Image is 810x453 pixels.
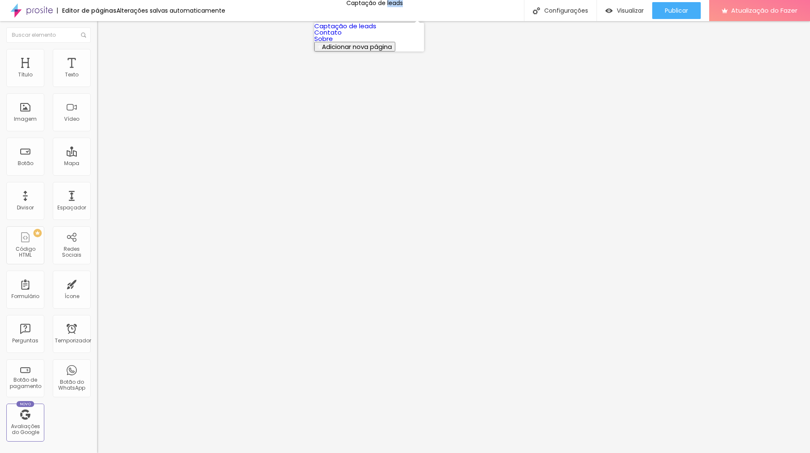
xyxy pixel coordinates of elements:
[57,204,86,211] font: Espaçador
[652,2,701,19] button: Publicar
[81,33,86,38] img: Ícone
[533,7,540,14] img: Ícone
[17,204,34,211] font: Divisor
[10,376,41,389] font: Botão de pagamento
[64,160,79,167] font: Mapa
[14,115,37,122] font: Imagem
[18,160,33,167] font: Botão
[97,21,810,453] iframe: Editor
[12,337,38,344] font: Perguntas
[55,337,91,344] font: Temporizador
[544,6,588,15] font: Configurações
[617,6,644,15] font: Visualizar
[65,71,78,78] font: Texto
[314,28,342,37] a: Contato
[58,378,85,391] font: Botão do WhatsApp
[11,423,40,436] font: Avaliações do Google
[322,42,392,51] font: Adicionar nova página
[665,6,688,15] font: Publicar
[64,115,79,122] font: Vídeo
[597,2,652,19] button: Visualizar
[731,6,797,15] font: Atualização do Fazer
[20,401,31,407] font: Novo
[605,7,613,14] img: view-1.svg
[62,245,81,258] font: Redes Sociais
[11,293,39,300] font: Formulário
[314,42,395,52] button: Adicionar nova página
[16,245,35,258] font: Código HTML
[18,71,32,78] font: Título
[6,27,91,43] input: Buscar elemento
[116,6,225,15] font: Alterações salvas automaticamente
[314,34,333,43] a: Sobre
[62,6,116,15] font: Editor de páginas
[65,293,79,300] font: Ícone
[314,22,376,30] a: Captação de leads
